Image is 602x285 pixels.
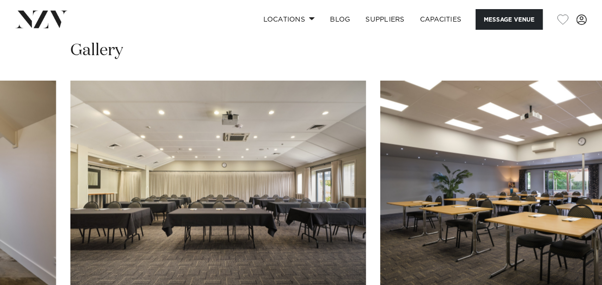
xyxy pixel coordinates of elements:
a: SUPPLIERS [358,9,412,30]
a: Locations [255,9,322,30]
a: BLOG [322,9,358,30]
h2: Gallery [70,40,123,61]
button: Message Venue [476,9,543,30]
a: Capacities [412,9,469,30]
img: nzv-logo.png [15,11,68,28]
